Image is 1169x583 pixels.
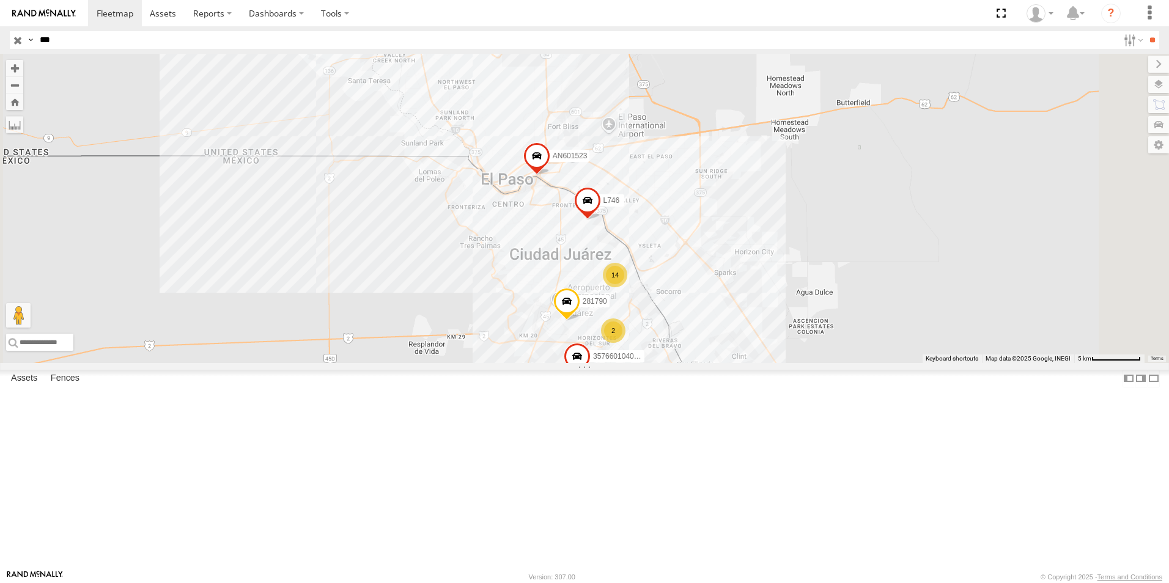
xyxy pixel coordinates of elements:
[6,116,23,133] label: Measure
[1148,136,1169,153] label: Map Settings
[6,60,23,76] button: Zoom in
[601,318,625,343] div: 2
[1022,4,1058,23] div: MANUEL HERNANDEZ
[6,303,31,328] button: Drag Pegman onto the map to open Street View
[926,354,978,363] button: Keyboard shortcuts
[7,571,63,583] a: Visit our Website
[12,9,76,18] img: rand-logo.svg
[1097,573,1162,581] a: Terms and Conditions
[986,355,1071,362] span: Map data ©2025 Google, INEGI
[529,573,575,581] div: Version: 307.00
[583,297,607,306] span: 281790
[1101,4,1121,23] i: ?
[553,152,588,160] span: AN601523
[6,94,23,110] button: Zoom Home
[1151,356,1163,361] a: Terms (opens in new tab)
[603,263,627,287] div: 14
[1074,354,1145,363] button: Map Scale: 5 km per 77 pixels
[593,353,654,361] span: 357660104094990
[1119,31,1145,49] label: Search Filter Options
[603,196,620,205] span: L746
[5,370,43,387] label: Assets
[6,76,23,94] button: Zoom out
[26,31,35,49] label: Search Query
[1078,355,1091,362] span: 5 km
[1041,573,1162,581] div: © Copyright 2025 -
[1123,370,1135,387] label: Dock Summary Table to the Left
[45,370,86,387] label: Fences
[1148,370,1160,387] label: Hide Summary Table
[1135,370,1147,387] label: Dock Summary Table to the Right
